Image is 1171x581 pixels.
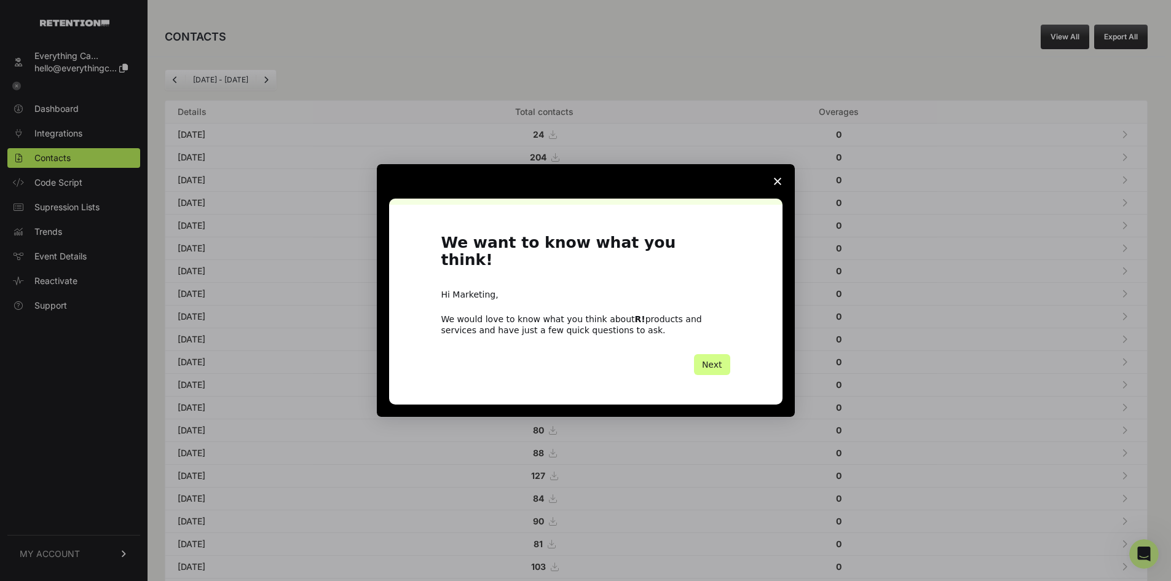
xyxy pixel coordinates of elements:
button: Next [694,354,730,375]
b: R! [635,314,645,324]
span: Close survey [760,164,795,199]
h1: We want to know what you think! [441,234,730,277]
div: Hi Marketing, [441,289,730,301]
div: We would love to know what you think about products and services and have just a few quick questi... [441,314,730,336]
